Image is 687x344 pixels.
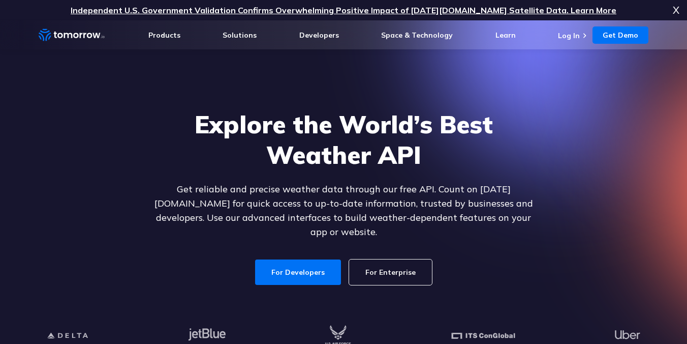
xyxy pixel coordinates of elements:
[558,31,580,40] a: Log In
[71,5,616,15] a: Independent U.S. Government Validation Confirms Overwhelming Positive Impact of [DATE][DOMAIN_NAM...
[592,26,648,44] a: Get Demo
[495,31,516,40] a: Learn
[39,27,105,43] a: Home link
[299,31,339,40] a: Developers
[147,109,540,170] h1: Explore the World’s Best Weather API
[223,31,257,40] a: Solutions
[147,182,540,239] p: Get reliable and precise weather data through our free API. Count on [DATE][DOMAIN_NAME] for quic...
[381,31,453,40] a: Space & Technology
[255,260,341,285] a: For Developers
[148,31,180,40] a: Products
[349,260,432,285] a: For Enterprise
